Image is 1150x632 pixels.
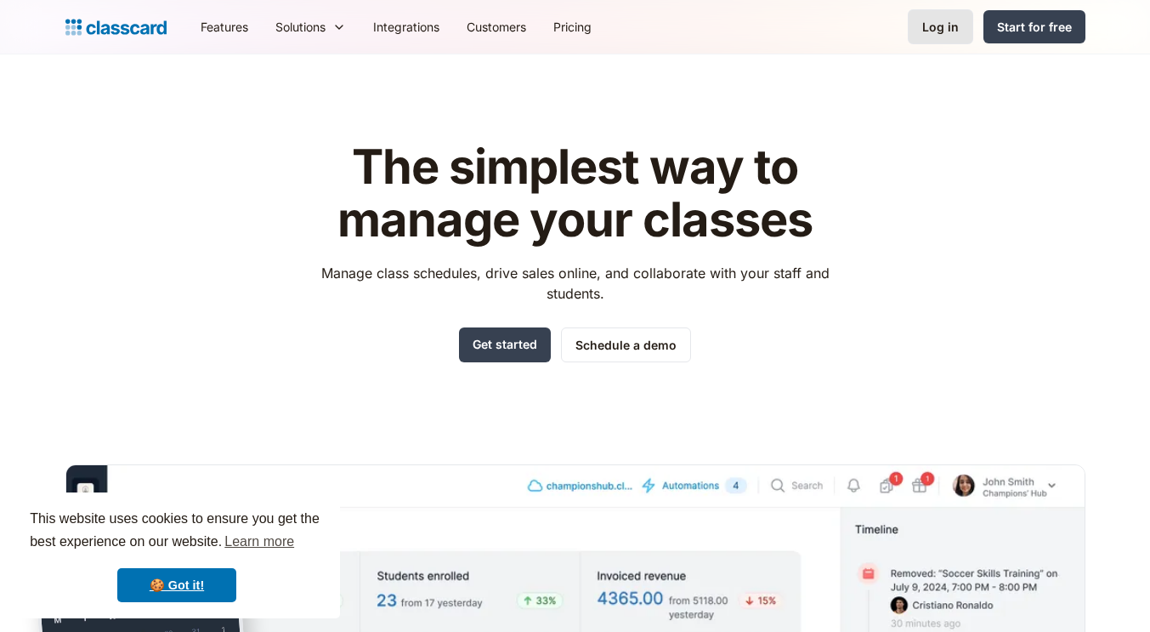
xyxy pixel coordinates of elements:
[540,8,605,46] a: Pricing
[908,9,973,44] a: Log in
[30,509,324,555] span: This website uses cookies to ensure you get the best experience on our website.
[360,8,453,46] a: Integrations
[187,8,262,46] a: Features
[262,8,360,46] div: Solutions
[561,327,691,362] a: Schedule a demo
[305,141,845,246] h1: The simplest way to manage your classes
[922,18,959,36] div: Log in
[65,15,167,39] a: home
[14,493,340,618] div: cookieconsent
[997,18,1072,36] div: Start for free
[453,8,540,46] a: Customers
[305,263,845,304] p: Manage class schedules, drive sales online, and collaborate with your staff and students.
[275,18,326,36] div: Solutions
[459,327,551,362] a: Get started
[222,529,297,555] a: learn more about cookies
[983,10,1085,43] a: Start for free
[117,568,236,602] a: dismiss cookie message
